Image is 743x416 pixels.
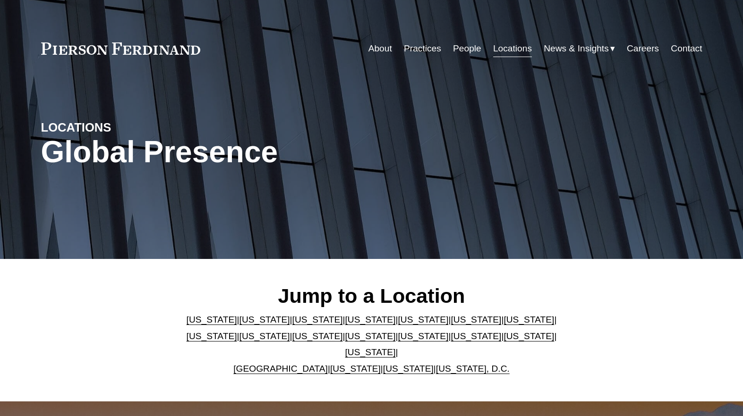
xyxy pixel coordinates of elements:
a: [US_STATE] [239,331,290,341]
a: [US_STATE] [239,315,290,324]
a: Practices [404,40,441,58]
a: [US_STATE] [330,364,381,374]
a: [US_STATE] [345,315,396,324]
a: [US_STATE] [398,315,448,324]
a: [US_STATE] [345,331,396,341]
a: [US_STATE] [292,331,343,341]
a: [US_STATE] [451,315,501,324]
a: Contact [671,40,702,58]
a: Locations [493,40,532,58]
a: [US_STATE] [383,364,434,374]
a: [US_STATE] [398,331,448,341]
p: | | | | | | | | | | | | | | | | | | [179,312,564,377]
h4: LOCATIONS [41,120,206,135]
h2: Jump to a Location [179,283,564,308]
a: [US_STATE] [345,347,396,357]
a: [US_STATE] [504,331,554,341]
a: [US_STATE] [504,315,554,324]
h1: Global Presence [41,135,482,169]
a: [US_STATE] [451,331,501,341]
a: [US_STATE] [292,315,343,324]
a: About [368,40,392,58]
a: [US_STATE] [187,331,237,341]
a: Careers [627,40,659,58]
a: [US_STATE] [187,315,237,324]
span: News & Insights [544,41,609,57]
a: [GEOGRAPHIC_DATA] [233,364,328,374]
a: [US_STATE], D.C. [436,364,510,374]
a: People [453,40,481,58]
a: folder dropdown [544,40,615,58]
